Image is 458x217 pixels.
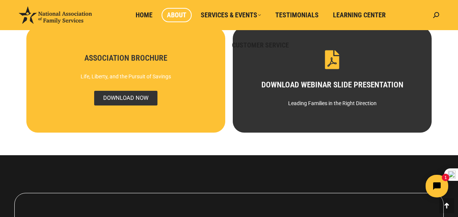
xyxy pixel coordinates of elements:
[201,11,261,19] span: Services & Events
[333,11,386,19] span: Learning Center
[26,27,225,133] a: ASSOCIATION BROCHURE Life, Liberty, and the Pursuit of Savings DOWNLOAD NOW
[448,171,456,179] img: one_i.png
[246,81,418,89] h3: DOWNLOAD WEBINAR SLIDE PRESENTATION
[136,11,153,19] span: Home
[270,8,324,22] a: Testimonials
[328,8,391,22] a: Learning Center
[40,70,212,83] div: Life, Liberty, and the Pursuit of Savings
[40,54,212,62] h3: ASSOCIATION BROCHURE
[246,96,418,110] div: Leading Families in the Right Direction
[130,8,158,22] a: Home
[325,168,455,204] iframe: Tidio Chat
[227,38,294,52] a: Customer Service
[167,11,186,19] span: About
[162,8,192,22] a: About
[275,11,319,19] span: Testimonials
[232,41,289,49] span: Customer Service
[19,6,92,24] img: National Association of Family Services
[94,91,157,105] span: DOWNLOAD NOW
